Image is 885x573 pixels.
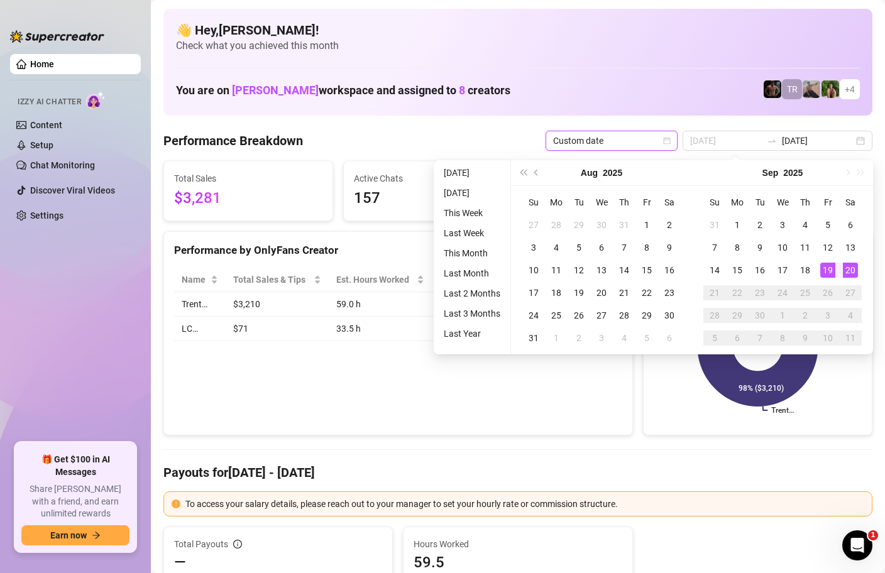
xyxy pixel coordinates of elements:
div: 3 [526,240,541,255]
div: 27 [843,285,858,300]
button: Choose a month [762,160,779,185]
td: 2025-09-18 [794,259,816,281]
img: Nathaniel [822,80,839,98]
div: 6 [730,330,745,346]
a: Discover Viral Videos [30,185,115,195]
div: 9 [798,330,813,346]
div: 17 [526,285,541,300]
td: 2025-09-25 [794,281,816,304]
td: 2025-07-31 [613,214,635,236]
td: 2025-08-12 [568,259,590,281]
td: 2025-09-23 [749,281,771,304]
div: 3 [820,308,835,323]
td: 2025-09-16 [749,259,771,281]
span: Share [PERSON_NAME] with a friend, and earn unlimited rewards [21,483,129,520]
th: Sa [658,191,681,214]
div: 5 [571,240,586,255]
td: 2025-07-28 [545,214,568,236]
div: Performance by OnlyFans Creator [174,242,622,259]
li: This Week [439,205,505,221]
span: TR [787,82,798,96]
span: Name [182,273,208,286]
div: 27 [594,308,609,323]
td: $54.41 [432,292,510,317]
div: 3 [594,330,609,346]
td: 2025-09-12 [816,236,839,259]
td: 2025-09-01 [726,214,749,236]
span: 59.5 [414,552,622,572]
td: 2025-08-18 [545,281,568,304]
th: Tu [749,191,771,214]
td: 2025-08-04 [545,236,568,259]
th: Total Sales & Tips [226,268,328,292]
td: 2025-07-29 [568,214,590,236]
div: 2 [798,308,813,323]
div: 20 [594,285,609,300]
button: Previous month (PageUp) [530,160,544,185]
div: 11 [549,263,564,278]
a: Settings [30,210,63,221]
img: Trent [764,80,781,98]
a: Setup [30,140,53,150]
h4: 👋 Hey, [PERSON_NAME] ! [176,21,860,39]
th: Name [174,268,226,292]
div: 30 [752,308,767,323]
td: $71 [226,317,328,341]
td: 2025-08-23 [658,281,681,304]
span: exclamation-circle [172,499,180,508]
li: Last Month [439,266,505,281]
th: Fr [816,191,839,214]
div: 1 [639,217,654,232]
td: 2025-09-11 [794,236,816,259]
div: 8 [730,240,745,255]
td: 2025-10-10 [816,327,839,349]
td: 2025-09-30 [749,304,771,327]
td: 2025-07-30 [590,214,613,236]
td: 2025-09-02 [568,327,590,349]
td: 2025-08-01 [635,214,658,236]
td: 2025-09-21 [703,281,726,304]
span: 157 [354,187,502,210]
td: 2025-08-27 [590,304,613,327]
td: 2025-09-20 [839,259,862,281]
td: $3,210 [226,292,328,317]
td: 2025-09-09 [749,236,771,259]
td: 2025-09-01 [545,327,568,349]
td: 2025-09-05 [816,214,839,236]
td: 2025-08-03 [522,236,545,259]
td: 2025-10-09 [794,327,816,349]
th: Su [522,191,545,214]
td: 2025-10-11 [839,327,862,349]
div: 10 [526,263,541,278]
div: 16 [752,263,767,278]
td: 2025-09-06 [658,327,681,349]
div: 29 [639,308,654,323]
td: 2025-10-07 [749,327,771,349]
td: 2025-08-06 [590,236,613,259]
td: 2025-09-06 [839,214,862,236]
td: 2025-09-04 [794,214,816,236]
li: Last Year [439,326,505,341]
div: 19 [571,285,586,300]
td: 2025-08-22 [635,281,658,304]
td: 2025-08-15 [635,259,658,281]
div: 29 [730,308,745,323]
span: Izzy AI Chatter [18,96,81,108]
td: 2025-09-04 [613,327,635,349]
input: End date [782,134,854,148]
div: 31 [617,217,632,232]
td: 2025-09-26 [816,281,839,304]
div: 24 [526,308,541,323]
th: We [590,191,613,214]
div: 8 [775,330,790,346]
span: Custom date [553,131,670,150]
td: 2025-09-27 [839,281,862,304]
text: Trent… [771,407,794,415]
td: 2025-07-27 [522,214,545,236]
td: 2025-10-08 [771,327,794,349]
span: Total Payouts [174,537,228,551]
div: 18 [798,263,813,278]
th: Mo [545,191,568,214]
div: 11 [798,240,813,255]
td: 2025-09-07 [703,236,726,259]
